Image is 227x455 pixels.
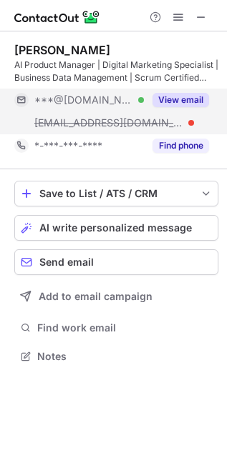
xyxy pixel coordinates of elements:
[14,346,218,366] button: Notes
[14,249,218,275] button: Send email
[14,43,110,57] div: [PERSON_NAME]
[14,215,218,241] button: AI write personalized message
[39,222,192,234] span: AI write personalized message
[14,9,100,26] img: ContactOut v5.3.10
[34,94,133,106] span: ***@[DOMAIN_NAME]
[153,93,209,107] button: Reveal Button
[153,139,209,153] button: Reveal Button
[39,256,94,268] span: Send email
[14,318,218,338] button: Find work email
[39,188,193,199] div: Save to List / ATS / CRM
[34,116,183,129] span: [EMAIL_ADDRESS][DOMAIN_NAME]
[37,350,213,363] span: Notes
[14,59,218,84] div: AI Product Manager | Digital Marketing Specialist | Business Data Management | Scrum Certified Pr...
[14,181,218,206] button: save-profile-one-click
[37,321,213,334] span: Find work email
[14,284,218,309] button: Add to email campaign
[39,291,153,302] span: Add to email campaign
